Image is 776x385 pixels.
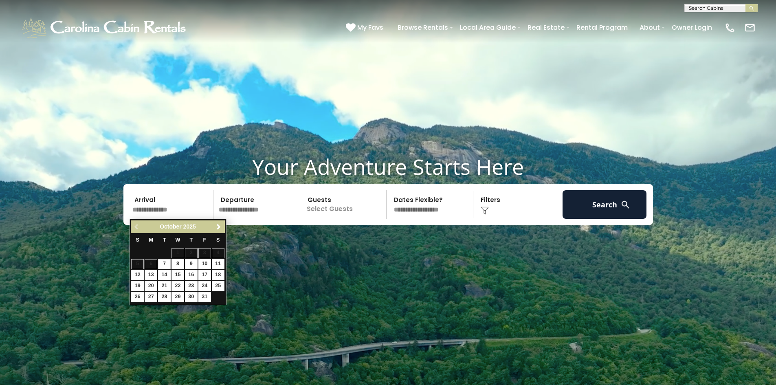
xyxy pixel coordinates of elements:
span: Saturday [216,237,220,243]
a: 26 [131,292,144,302]
a: 22 [171,281,184,291]
a: 11 [212,259,224,269]
a: 31 [198,292,211,302]
button: Search [563,190,647,219]
a: Browse Rentals [393,20,452,35]
h1: Your Adventure Starts Here [6,154,770,179]
img: White-1-1-2.png [20,15,189,40]
a: 28 [158,292,171,302]
a: 14 [158,270,171,280]
a: 9 [185,259,198,269]
a: 18 [212,270,224,280]
a: 13 [145,270,157,280]
a: Rental Program [572,20,632,35]
a: 8 [171,259,184,269]
a: 29 [171,292,184,302]
a: 17 [198,270,211,280]
a: 10 [198,259,211,269]
a: 16 [185,270,198,280]
a: 7 [158,259,171,269]
span: Monday [149,237,153,243]
span: October [160,223,182,230]
span: My Favs [357,22,383,33]
a: Real Estate [523,20,569,35]
span: Wednesday [176,237,180,243]
a: My Favs [346,22,385,33]
img: search-regular-white.png [620,200,631,210]
span: Thursday [190,237,193,243]
a: 23 [185,281,198,291]
p: Select Guests [303,190,387,219]
span: Tuesday [163,237,166,243]
a: 12 [131,270,144,280]
a: 30 [185,292,198,302]
a: 19 [131,281,144,291]
img: mail-regular-white.png [744,22,756,33]
span: 2025 [183,223,196,230]
span: Next [215,224,222,230]
img: filter--v1.png [481,207,489,215]
img: phone-regular-white.png [724,22,736,33]
a: 15 [171,270,184,280]
a: Next [214,222,224,232]
a: Owner Login [668,20,716,35]
a: About [635,20,664,35]
a: 20 [145,281,157,291]
a: 21 [158,281,171,291]
a: 24 [198,281,211,291]
a: 25 [212,281,224,291]
span: Friday [203,237,206,243]
a: Local Area Guide [456,20,520,35]
span: Sunday [136,237,139,243]
a: 27 [145,292,157,302]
